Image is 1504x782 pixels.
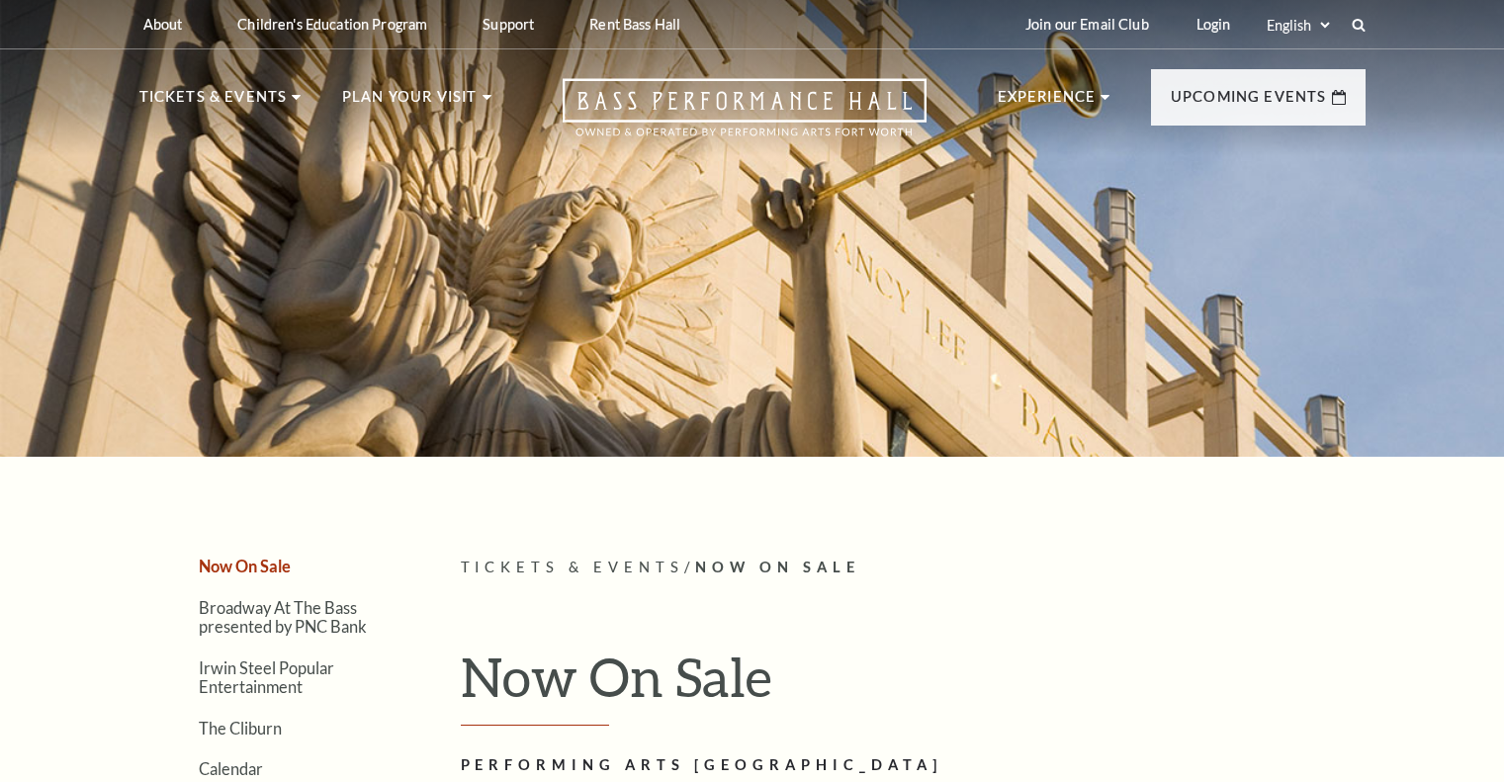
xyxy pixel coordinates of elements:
[199,658,334,696] a: Irwin Steel Popular Entertainment
[1263,16,1333,35] select: Select:
[342,85,478,121] p: Plan Your Visit
[237,16,427,33] p: Children's Education Program
[483,16,534,33] p: Support
[695,559,860,575] span: Now On Sale
[998,85,1097,121] p: Experience
[461,556,1366,580] p: /
[461,559,685,575] span: Tickets & Events
[1171,85,1327,121] p: Upcoming Events
[589,16,680,33] p: Rent Bass Hall
[199,557,291,575] a: Now On Sale
[199,759,263,778] a: Calendar
[461,753,1104,778] h2: Performing Arts [GEOGRAPHIC_DATA]
[139,85,288,121] p: Tickets & Events
[199,719,282,738] a: The Cliburn
[461,645,1366,726] h1: Now On Sale
[143,16,183,33] p: About
[199,598,367,636] a: Broadway At The Bass presented by PNC Bank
